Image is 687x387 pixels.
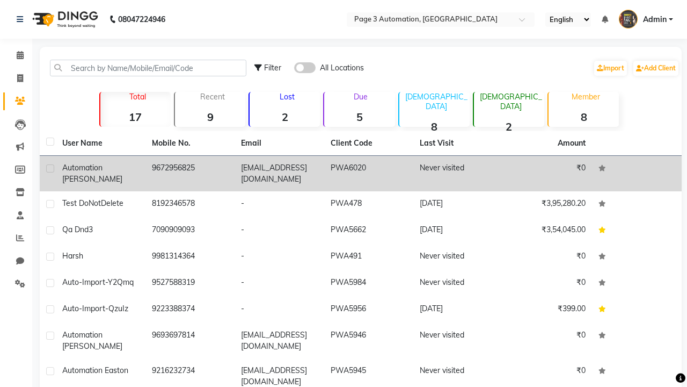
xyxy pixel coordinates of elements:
td: [DATE] [413,191,503,218]
td: ₹0 [503,156,593,191]
span: Test DoNotDelete [62,198,123,208]
td: PWA5984 [324,270,414,297]
td: 9981314364 [145,244,235,270]
td: PWA5662 [324,218,414,244]
td: PWA491 [324,244,414,270]
strong: 8 [549,110,619,124]
strong: 9 [175,110,245,124]
td: Never visited [413,323,503,359]
th: Mobile No. [145,131,235,156]
p: [DEMOGRAPHIC_DATA] [478,92,544,111]
th: User Name [56,131,145,156]
td: Never visited [413,270,503,297]
p: Due [326,92,394,102]
span: Harsh [62,251,83,261]
td: ₹0 [503,244,593,270]
td: [EMAIL_ADDRESS][DOMAIN_NAME] [235,323,324,359]
p: Lost [254,92,320,102]
td: PWA6020 [324,156,414,191]
input: Search by Name/Mobile/Email/Code [50,60,246,76]
td: - [235,191,324,218]
td: 9693697814 [145,323,235,359]
td: 9672956825 [145,156,235,191]
td: ₹0 [503,270,593,297]
th: Client Code [324,131,414,156]
b: 08047224946 [118,4,165,34]
p: [DEMOGRAPHIC_DATA] [404,92,470,111]
strong: 17 [100,110,171,124]
td: [DATE] [413,218,503,244]
span: Admin [643,14,667,25]
th: Amount [551,131,592,155]
td: ₹0 [503,323,593,359]
strong: 8 [399,120,470,133]
span: Qa Dnd3 [62,225,93,234]
span: Auto-Import-QzuIz [62,304,128,313]
th: Last Visit [413,131,503,156]
p: Total [105,92,171,102]
td: 8192346578 [145,191,235,218]
td: 9223388374 [145,297,235,323]
td: - [235,218,324,244]
td: PWA5946 [324,323,414,359]
a: Add Client [633,61,678,76]
td: PWA478 [324,191,414,218]
strong: 5 [324,110,394,124]
td: PWA5956 [324,297,414,323]
td: - [235,297,324,323]
img: logo [27,4,101,34]
td: Never visited [413,244,503,270]
span: Auto-Import-Y2Qmq [62,277,134,287]
strong: 2 [474,120,544,133]
td: ₹3,95,280.20 [503,191,593,218]
strong: 2 [250,110,320,124]
td: 7090909093 [145,218,235,244]
td: 9527588319 [145,270,235,297]
td: [DATE] [413,297,503,323]
span: Automation [PERSON_NAME] [62,163,122,184]
td: - [235,270,324,297]
img: Admin [619,10,638,28]
span: Automation [PERSON_NAME] [62,330,122,351]
p: Member [553,92,619,102]
span: All Locations [320,62,364,74]
p: Recent [179,92,245,102]
td: Never visited [413,156,503,191]
span: Filter [264,63,281,73]
span: Automation Easton [62,365,128,375]
th: Email [235,131,324,156]
td: [EMAIL_ADDRESS][DOMAIN_NAME] [235,156,324,191]
a: Import [594,61,627,76]
td: ₹3,54,045.00 [503,218,593,244]
td: - [235,244,324,270]
td: ₹399.00 [503,297,593,323]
